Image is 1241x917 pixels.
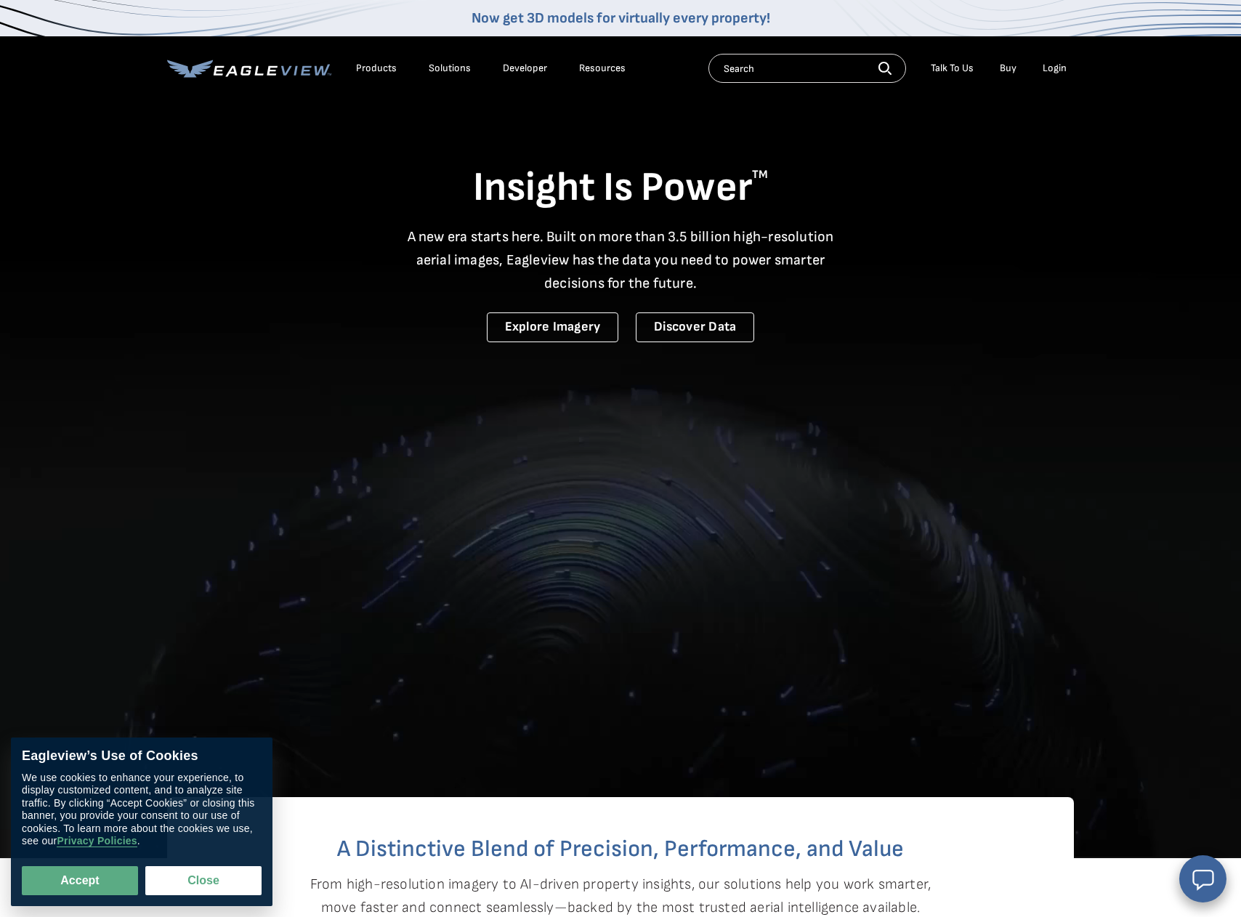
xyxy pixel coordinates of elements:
a: Discover Data [636,312,754,342]
div: Solutions [429,62,471,75]
button: Close [145,866,262,895]
p: A new era starts here. Built on more than 3.5 billion high-resolution aerial images, Eagleview ha... [398,225,843,295]
a: Privacy Policies [57,836,137,848]
h2: A Distinctive Blend of Precision, Performance, and Value [225,838,1016,861]
div: We use cookies to enhance your experience, to display customized content, and to analyze site tra... [22,772,262,848]
input: Search [708,54,906,83]
a: Developer [503,62,547,75]
a: Buy [1000,62,1016,75]
sup: TM [752,168,768,182]
div: Talk To Us [931,62,974,75]
a: Explore Imagery [487,312,619,342]
button: Open chat window [1179,855,1226,902]
div: Eagleview’s Use of Cookies [22,748,262,764]
div: Resources [579,62,626,75]
a: Now get 3D models for virtually every property! [472,9,770,27]
h1: Insight Is Power [167,163,1074,214]
div: Login [1043,62,1067,75]
button: Accept [22,866,138,895]
div: Products [356,62,397,75]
